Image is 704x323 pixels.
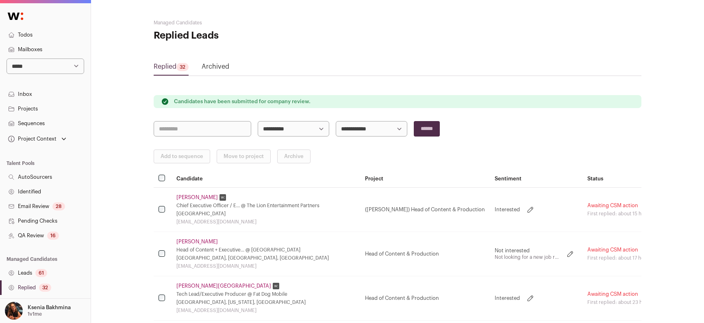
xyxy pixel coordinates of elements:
td: ([PERSON_NAME]) Head of Content & Production [360,188,490,232]
div: [GEOGRAPHIC_DATA], [GEOGRAPHIC_DATA], [GEOGRAPHIC_DATA] [176,255,355,261]
a: [PERSON_NAME] [176,194,218,201]
div: 16 [47,232,59,240]
th: Status [582,170,667,188]
td: Head of Content & Production [360,232,490,276]
p: Not looking for a new job right now [495,254,560,260]
td: Head of Content & Production [360,276,490,321]
button: Open dropdown [7,133,68,145]
a: [PERSON_NAME] [176,238,218,245]
p: Interested [495,206,520,213]
button: Open dropdown [3,302,72,320]
th: Sentiment [490,170,582,188]
div: Awaiting CSM action [587,291,662,297]
th: Candidate [172,170,360,188]
a: Replied [154,62,189,75]
div: [EMAIL_ADDRESS][DOMAIN_NAME] [176,307,355,314]
div: 28 [52,202,65,210]
img: 13968079-medium_jpg [5,302,23,320]
th: Project [360,170,490,188]
h2: Managed Candidates [154,20,316,26]
img: Wellfound [3,8,28,24]
div: [EMAIL_ADDRESS][DOMAIN_NAME] [176,219,355,225]
div: Awaiting CSM action [587,202,662,209]
div: 32 [39,284,51,292]
div: Awaiting CSM action [587,247,662,253]
h1: Replied Leads [154,29,316,42]
div: First replied: about 15 hours ago [587,210,662,217]
div: [EMAIL_ADDRESS][DOMAIN_NAME] [176,263,355,269]
p: Interested [495,295,520,301]
div: First replied: about 17 hours ago [587,255,662,261]
div: Project Context [7,136,56,142]
div: Tech Lead/Executive Producer @ Fat Dog Mobile [176,291,355,297]
a: [PERSON_NAME][GEOGRAPHIC_DATA] [176,283,271,289]
div: [GEOGRAPHIC_DATA], [US_STATE], [GEOGRAPHIC_DATA] [176,299,355,306]
div: Chief Executive Officer / E... @ The Lion Entertainment Partners [176,202,355,209]
p: Ksenia Bakhmina [28,304,71,311]
div: Head of Content + Executive... @ [GEOGRAPHIC_DATA] [176,247,355,253]
p: 1v1me [28,311,42,317]
div: 61 [35,269,47,277]
div: [GEOGRAPHIC_DATA] [176,210,355,217]
p: Not interested [495,247,560,254]
div: First replied: about 23 hours ago [587,299,662,306]
div: 32 [176,63,189,71]
p: Candidates have been submitted for company review. [174,98,311,105]
a: Archived [202,62,229,75]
